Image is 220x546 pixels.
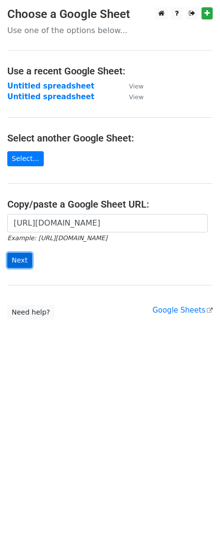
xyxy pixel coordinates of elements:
input: Paste your Google Sheet URL here [7,214,208,232]
a: View [119,92,144,101]
a: Untitled spreadsheet [7,82,94,90]
a: View [119,82,144,90]
h4: Use a recent Google Sheet: [7,65,213,77]
a: Google Sheets [152,306,213,315]
p: Use one of the options below... [7,25,213,35]
input: Next [7,253,32,268]
h3: Choose a Google Sheet [7,7,213,21]
a: Untitled spreadsheet [7,92,94,101]
small: View [129,93,144,101]
h4: Select another Google Sheet: [7,132,213,144]
a: Select... [7,151,44,166]
small: View [129,83,144,90]
small: Example: [URL][DOMAIN_NAME] [7,234,107,242]
a: Need help? [7,305,55,320]
h4: Copy/paste a Google Sheet URL: [7,198,213,210]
